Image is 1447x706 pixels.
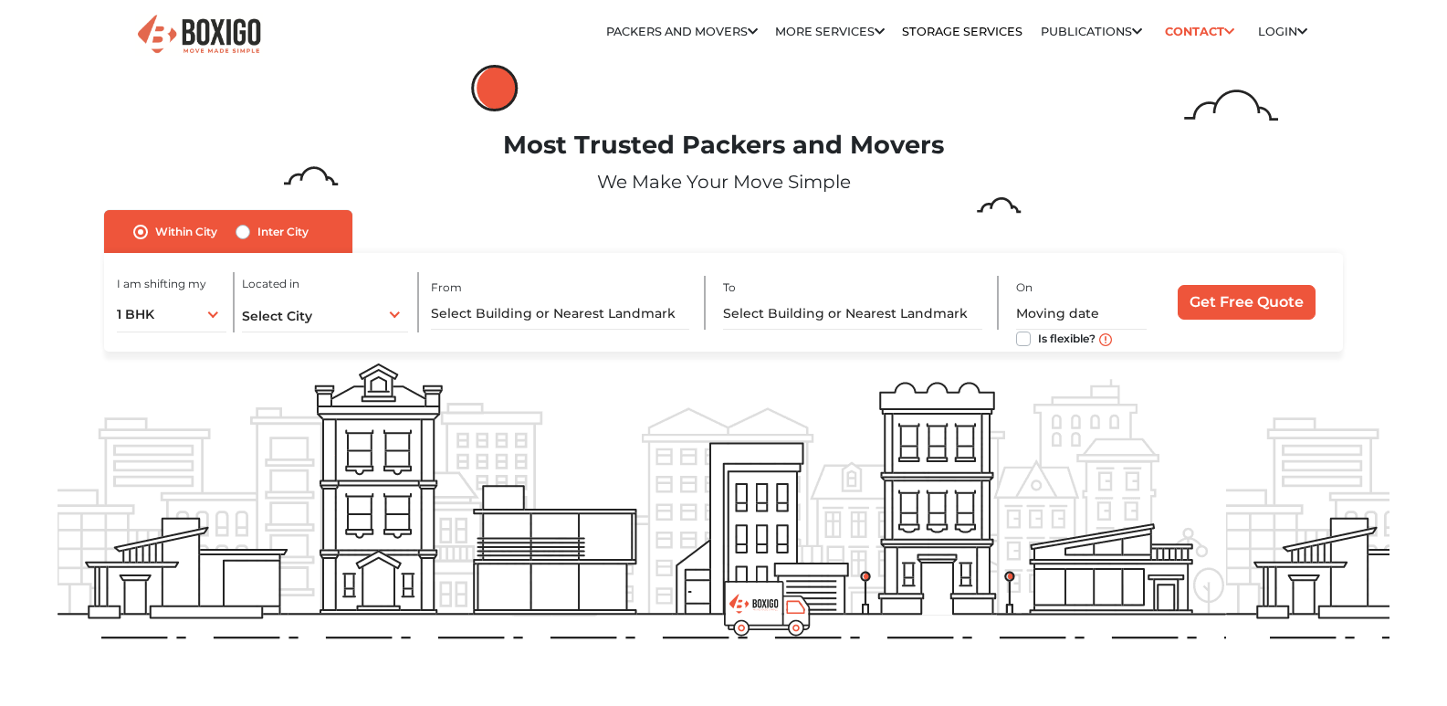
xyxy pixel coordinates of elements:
label: Within City [155,221,217,243]
a: Storage Services [902,25,1022,38]
a: Packers and Movers [606,25,758,38]
img: move_date_info [1099,333,1112,346]
p: We Make Your Move Simple [58,168,1389,195]
a: Publications [1041,25,1142,38]
span: Select City [242,308,312,324]
label: Inter City [257,221,309,243]
input: Select Building or Nearest Landmark [723,298,982,330]
input: Select Building or Nearest Landmark [431,298,690,330]
img: Boxigo [135,13,263,58]
label: On [1016,279,1033,296]
input: Moving date [1016,298,1147,330]
label: Is flexible? [1038,328,1096,347]
span: 1 BHK [117,306,154,322]
label: I am shifting my [117,276,206,292]
label: From [431,279,462,296]
a: More services [775,25,885,38]
label: To [723,279,736,296]
a: Login [1258,25,1307,38]
img: boxigo_prackers_and_movers_truck [724,581,811,637]
label: Located in [242,276,299,292]
a: Contact [1159,17,1241,46]
input: Get Free Quote [1178,285,1316,320]
h1: Most Trusted Packers and Movers [58,131,1389,161]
